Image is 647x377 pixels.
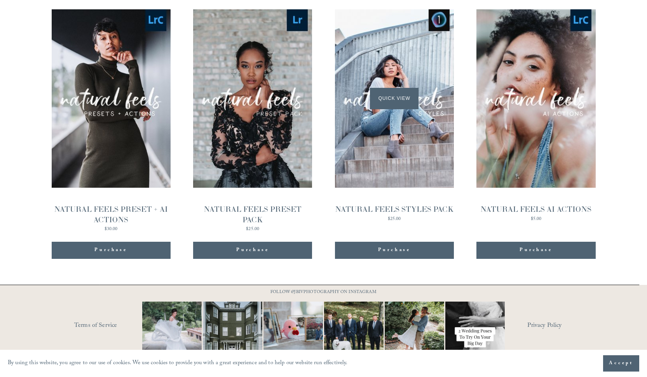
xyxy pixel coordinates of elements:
[378,246,411,254] span: Purchase
[480,204,591,215] div: NATURAL FEELS AI ACTIONS
[193,9,312,234] a: NATURAL FEELS PRESET PACK
[480,217,591,222] div: $5.00
[335,9,454,223] a: NATURAL FEELS STYLES PACK
[476,9,595,223] a: NATURAL FEELS AI ACTIONS
[370,88,419,109] span: Quick View
[236,246,269,254] span: Purchase
[335,217,454,222] div: $25.00
[52,9,171,234] a: NATURAL FEELS PRESET + AI ACTIONS
[193,204,312,225] div: NATURAL FEELS PRESET PACK
[52,242,171,259] button: Purchase
[335,242,454,259] button: Purchase
[74,320,165,332] a: Terms of Service
[527,320,595,332] a: Privacy Policy
[476,242,595,259] button: Purchase
[385,292,444,371] img: It&rsquo;s that time of year where weddings and engagements pick up and I get the joy of capturin...
[52,204,171,225] div: NATURAL FEELS PRESET + AI ACTIONS
[609,360,633,367] span: Accept
[249,302,338,361] img: This has got to be one of the cutest detail shots I've ever taken for a wedding! 📷 @thewoobles #I...
[94,246,127,254] span: Purchase
[335,204,454,215] div: NATURAL FEELS STYLES PACK
[520,246,552,254] span: Purchase
[193,242,312,259] button: Purchase
[193,227,312,232] div: $25.00
[8,358,348,369] p: By using this website, you agree to our use of cookies. We use cookies to provide you with a grea...
[194,302,271,361] img: Wideshots aren't just &quot;nice to have,&quot; they're a wedding day essential! 🙌 #Wideshotwedne...
[309,302,399,361] img: Happy #InternationalDogDay to all the pups who have made wedding days, engagement sessions, and p...
[127,302,217,361] img: Not every photo needs to be perfectly still, sometimes the best ones are the ones that feel like ...
[52,227,171,232] div: $30.00
[256,288,392,297] p: FOLLOW @JBIVPHOTOGRAPHY ON INSTAGRAM
[431,302,520,361] img: Let&rsquo;s talk about poses for your wedding day! It doesn&rsquo;t have to be complicated, somet...
[603,355,639,372] button: Accept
